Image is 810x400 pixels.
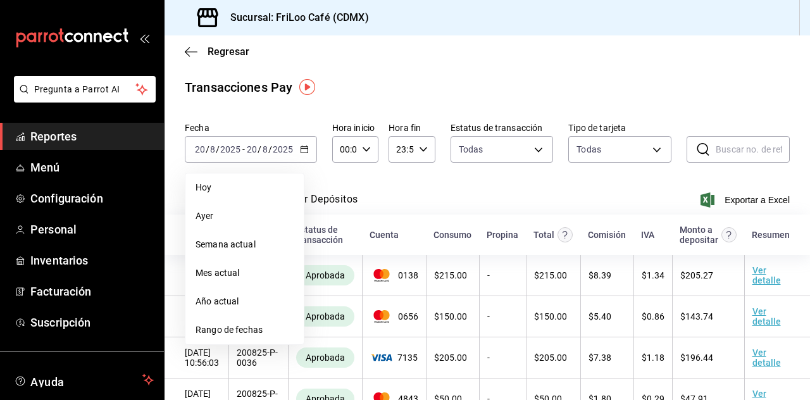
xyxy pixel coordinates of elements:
div: Estatus de transacción [296,225,354,245]
span: Configuración [30,190,154,207]
span: $ 205.00 [434,353,467,363]
svg: Este es el monto resultante del total pagado menos comisión e IVA. Esta será la parte que se depo... [721,227,737,242]
a: Ver detalle [752,347,781,368]
span: $ 196.44 [680,353,713,363]
td: [DATE] 14:06:57 [165,255,228,296]
span: $ 8.39 [589,270,611,280]
span: Año actual [196,295,294,308]
svg: Este monto equivale al total pagado por el comensal antes de aplicar Comisión e IVA. [558,227,573,242]
span: / [206,144,209,154]
span: Facturación [30,283,154,300]
span: $ 5.40 [589,311,611,322]
span: Rango de fechas [196,323,294,337]
div: Monto a depositar [680,225,718,245]
span: $ 1.34 [642,270,664,280]
span: $ 7.38 [589,353,611,363]
div: Resumen [752,230,790,240]
label: Tipo de tarjeta [568,123,671,132]
span: $ 215.00 [434,270,467,280]
td: 200825-P-0036 [228,337,288,378]
span: Ayuda [30,372,137,387]
div: Transacciones cobradas de manera exitosa. [296,265,354,285]
div: Todas [576,143,601,156]
span: $ 150.00 [434,311,467,322]
a: Ver detalle [752,265,781,285]
input: ---- [220,144,241,154]
div: IVA [641,230,654,240]
span: Inventarios [30,252,154,269]
span: 7135 [370,353,418,363]
div: Transacciones cobradas de manera exitosa. [296,347,354,368]
div: Transacciones cobradas de manera exitosa. [296,306,354,327]
span: Regresar [208,46,249,58]
span: Pregunta a Parrot AI [34,83,136,96]
input: -- [246,144,258,154]
label: Estatus de transacción [451,123,554,132]
input: ---- [272,144,294,154]
span: $ 143.74 [680,311,713,322]
button: Exportar a Excel [703,192,790,208]
span: Hoy [196,181,294,194]
span: Aprobada [301,353,350,363]
input: -- [209,144,216,154]
span: Mes actual [196,266,294,280]
span: - [242,144,245,154]
span: Todas [459,143,483,156]
a: Ver detalle [752,306,781,327]
div: Transacciones Pay [185,78,292,97]
span: Semana actual [196,238,294,251]
div: Consumo [433,230,471,240]
div: Comisión [588,230,626,240]
span: / [216,144,220,154]
span: Menú [30,159,154,176]
span: Aprobada [301,311,350,322]
label: Hora fin [389,123,435,132]
a: Pregunta a Parrot AI [9,92,156,105]
div: Cuenta [370,230,399,240]
td: [DATE] 10:56:03 [165,337,228,378]
button: Regresar [185,46,249,58]
td: [DATE] 13:49:34 [165,296,228,337]
label: Hora inicio [332,123,378,132]
h3: Sucursal: FriLoo Café (CDMX) [220,10,369,25]
td: - [479,255,526,296]
td: - [479,337,526,378]
span: Personal [30,221,154,238]
input: Buscar no. de referencia [716,137,790,162]
td: - [479,296,526,337]
label: Fecha [185,123,317,132]
button: open_drawer_menu [139,33,149,43]
input: -- [262,144,268,154]
div: Propina [487,230,518,240]
input: -- [194,144,206,154]
span: $ 215.00 [534,270,567,280]
span: $ 205.27 [680,270,713,280]
span: 0656 [370,310,418,323]
span: Suscripción [30,314,154,331]
button: Pregunta a Parrot AI [14,76,156,103]
img: Tooltip marker [299,79,315,95]
span: / [258,144,261,154]
span: $ 0.86 [642,311,664,322]
button: Ver Depósitos [292,193,358,215]
span: 0138 [370,269,418,282]
span: $ 1.18 [642,353,664,363]
span: Ayer [196,209,294,223]
span: Aprobada [301,270,350,280]
div: Total [533,230,554,240]
span: / [268,144,272,154]
span: $ 150.00 [534,311,567,322]
span: Reportes [30,128,154,145]
span: $ 205.00 [534,353,567,363]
